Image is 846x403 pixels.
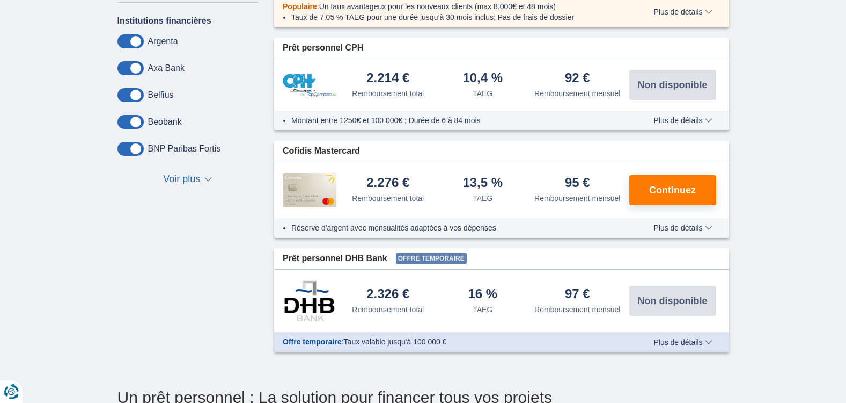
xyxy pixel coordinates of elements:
[148,37,178,46] label: Argenta
[283,74,336,97] img: pret personnel CPH Banque
[352,88,424,99] div: Remboursement total
[204,177,212,182] span: ▼
[653,339,712,346] span: Plus de détails
[366,71,409,86] div: 2.214 €
[148,63,185,73] label: Axa Bank
[291,115,622,126] li: Montant entre 1250€ et 100 000€ ; Durée de 6 à 84 mois
[283,42,363,54] span: Prêt personnel CPH
[352,193,424,204] div: Remboursement total
[629,175,716,205] button: Continuez
[629,286,716,316] button: Non disponible
[366,176,409,191] div: 2.276 €
[468,287,497,302] div: 16 %
[473,88,492,99] div: TAEG
[473,193,492,204] div: TAEG
[638,296,708,306] span: Non disponible
[274,336,631,347] div: :
[283,337,342,346] span: Offre temporaire
[653,224,712,232] span: Plus de détails
[565,71,590,86] div: 92 €
[291,222,622,233] li: Réserve d'argent avec mensualités adaptées à vos dépenses
[645,338,720,347] button: Plus de détails
[148,144,221,154] label: BNP Paribas Fortis
[283,253,387,265] span: Prêt personnel DHB Bank
[653,8,712,16] span: Plus de détails
[366,287,409,302] div: 2.326 €
[148,117,182,127] label: Beobank
[148,90,174,100] label: Belfius
[283,145,360,157] span: Cofidis Mastercard
[462,176,503,191] div: 13,5 %
[534,88,620,99] div: Remboursement mensuel
[283,280,336,321] img: pret personnel DHB Bank
[291,12,622,23] li: Taux de 7,05 % TAEG pour une durée jusqu’à 30 mois inclus; Pas de frais de dossier
[565,176,590,191] div: 95 €
[645,116,720,125] button: Plus de détails
[534,193,620,204] div: Remboursement mensuel
[462,71,503,86] div: 10,4 %
[638,80,708,90] span: Non disponible
[629,70,716,100] button: Non disponible
[653,117,712,124] span: Plus de détails
[283,173,336,207] img: pret personnel Cofidis CC
[649,185,696,195] span: Continuez
[160,172,215,187] button: Voir plus ▼
[163,172,200,186] span: Voir plus
[283,2,317,11] span: Populaire
[274,1,631,12] div: :
[344,337,447,346] span: Taux valable jusqu'à 100 000 €
[645,8,720,16] button: Plus de détails
[473,304,492,315] div: TAEG
[117,16,211,26] label: Institutions financières
[534,304,620,315] div: Remboursement mensuel
[396,253,467,264] span: Offre temporaire
[319,2,556,11] span: Un taux avantageux pour les nouveaux clients (max 8.000€ et 48 mois)
[352,304,424,315] div: Remboursement total
[565,287,590,302] div: 97 €
[645,224,720,232] button: Plus de détails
